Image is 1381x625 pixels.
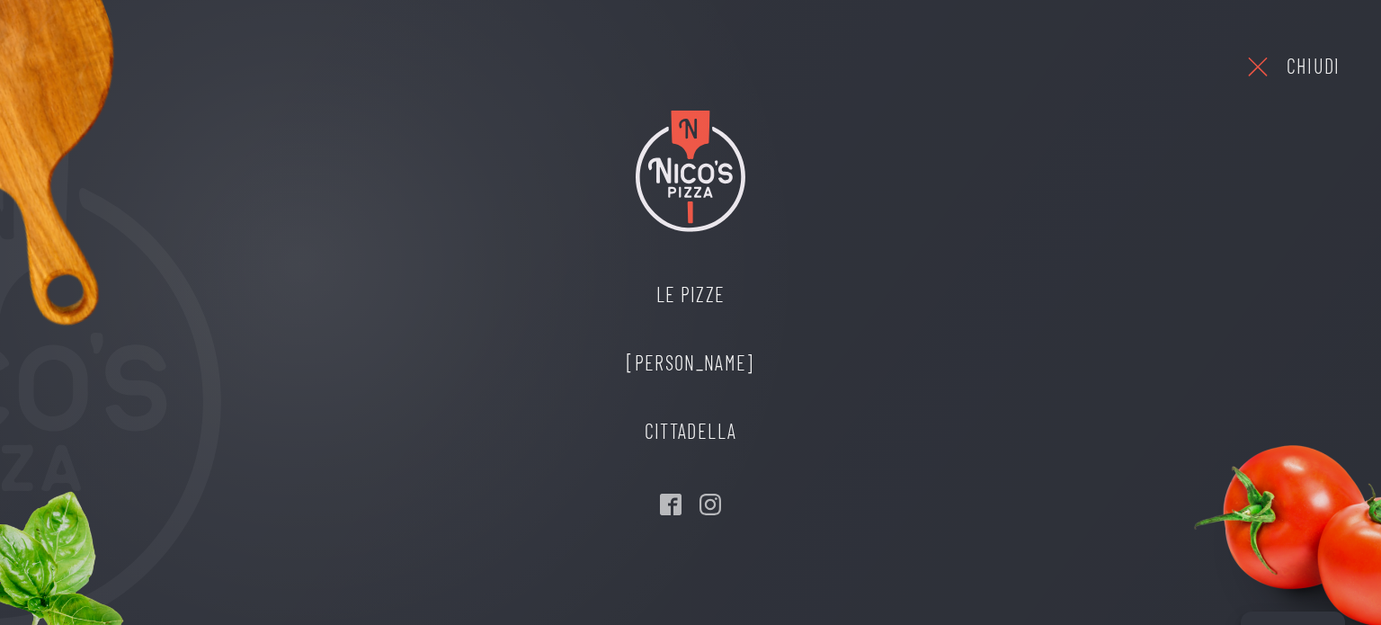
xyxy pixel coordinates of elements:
img: Nico's Pizza Logo Colori [636,110,746,232]
a: [PERSON_NAME] [609,329,771,397]
a: Chiudi [1243,41,1340,91]
a: Cittadella [609,397,771,466]
a: Le Pizze [609,261,771,329]
div: Chiudi [1287,50,1340,83]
